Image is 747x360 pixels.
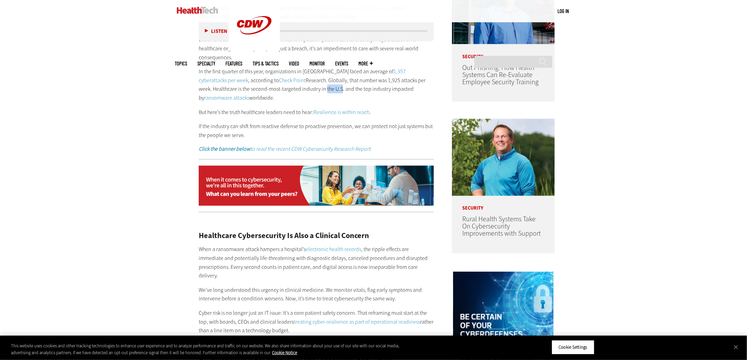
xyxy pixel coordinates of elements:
a: Resilience is within reach [314,109,369,116]
a: Rural Health Systems Take On Cybersecurity Improvements with Support [462,215,541,238]
a: Out Phishing: How Health Systems Can Re-Evaluate Employee Security Training [462,63,539,87]
div: User menu [558,8,569,15]
p: When a ransomware attack hampers a hospital’s , the ripple effects are immediate and potentially ... [199,245,434,280]
span: More [358,61,373,66]
p: But here’s the truth healthcare leaders need to hear: . [199,108,434,117]
p: If the industry can shift from reactive defense to proactive prevention, we can protect not just ... [199,122,434,139]
a: 1,357 cyberattacks per week [199,68,406,84]
a: CDW [229,45,280,52]
h2: Healthcare Cybersecurity Is Also a Clinical Concern [199,232,434,240]
img: Jim Roeder [452,119,555,196]
div: This website uses cookies and other tracking technologies to enhance user experience and to analy... [11,343,411,356]
a: ransomware attacks [204,94,249,101]
a: Tips & Tactics [253,61,279,66]
span: Topics [175,61,187,66]
a: Video [289,61,299,66]
p: In the first quarter of this year, organizations in [GEOGRAPHIC_DATA] faced an average of , accor... [199,67,434,102]
p: We’ve long understood this urgency in clinical medicine. We monitor vitals, flag early symptoms a... [199,286,434,303]
a: Events [335,61,348,66]
p: Cyber risk is no longer just an IT issue: It’s a core patient safety concern. That reframing must... [199,309,434,335]
a: Log in [558,8,569,14]
button: Cookie Settings [552,340,595,355]
strong: Click the banner below [199,146,250,153]
a: Click the banner belowto read the recent CDW Cybersecurity Research Report. [199,146,372,153]
em: to read the recent CDW Cybersecurity Research Report. [199,146,372,153]
button: Close [728,339,744,355]
a: Features [225,61,242,66]
img: na-prrcloud-static-2024-na-desktop [199,166,434,206]
a: MonITor [309,61,325,66]
span: Specialty [197,61,215,66]
a: treating cyber-resilience as part of operational readiness [294,319,420,326]
img: Home [177,7,218,14]
a: electronic health records [306,246,361,253]
p: Security [452,196,555,211]
a: Check Point [279,77,306,84]
a: More information about your privacy [272,350,297,356]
